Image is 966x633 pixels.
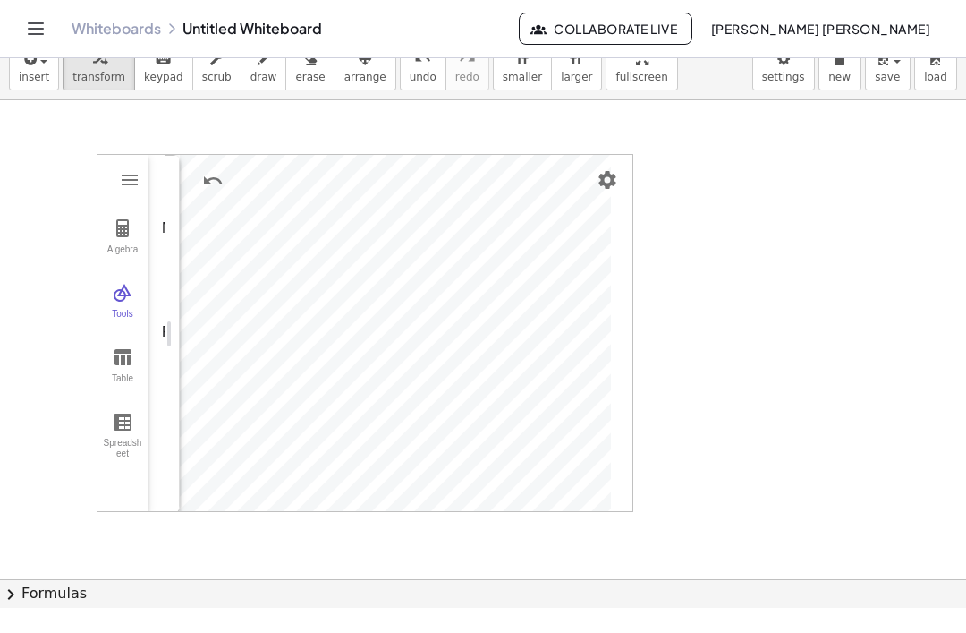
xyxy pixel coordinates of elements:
a: Whiteboards [72,20,161,38]
span: transform [72,71,125,83]
button: Toggle navigation [21,14,50,43]
span: [PERSON_NAME] [PERSON_NAME] [710,21,930,37]
button: [PERSON_NAME] [PERSON_NAME] [696,13,945,45]
span: Collaborate Live [534,21,677,37]
button: Collaborate Live [519,13,692,45]
button: transform [63,42,135,90]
